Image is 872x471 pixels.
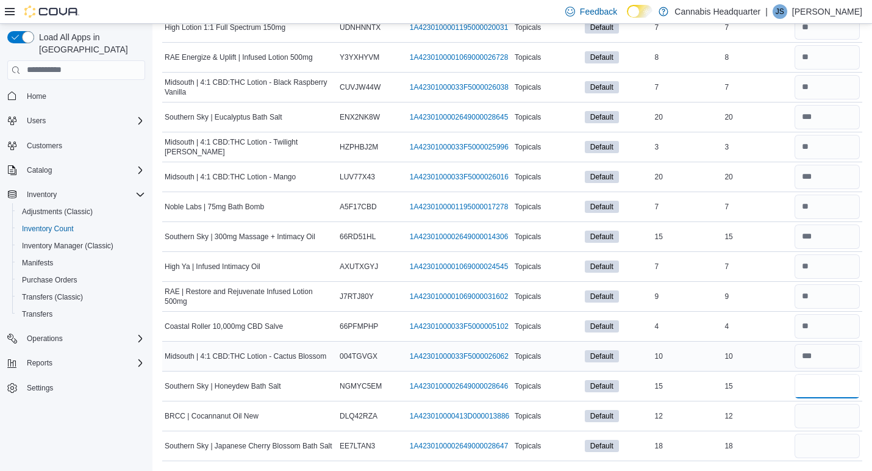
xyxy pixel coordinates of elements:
span: Default [590,231,613,242]
div: 15 [722,229,792,244]
div: 7 [722,200,792,214]
span: High Lotion 1:1 Full Spectrum 150mg [165,23,285,32]
div: 18 [722,439,792,453]
span: Default [585,350,619,362]
span: Default [590,440,613,451]
span: 004TGVGX [340,351,377,361]
span: Settings [22,380,145,395]
div: 20 [722,170,792,184]
span: Adjustments (Classic) [22,207,93,217]
span: Default [585,81,619,93]
div: 18 [652,439,723,453]
span: Default [590,411,613,422]
span: Inventory [22,187,145,202]
div: 20 [722,110,792,124]
div: 7 [652,80,723,95]
span: LUV77X43 [340,172,375,182]
span: DLQ42RZA [340,411,377,421]
span: Default [585,290,619,303]
span: AXUTXGYJ [340,262,378,271]
span: Topicals [515,23,541,32]
a: 1A423010000413D000013886 [410,411,510,421]
div: Jamal Saeed [773,4,787,19]
button: Purchase Orders [12,271,150,289]
span: Inventory Count [17,221,145,236]
a: Customers [22,138,67,153]
p: [PERSON_NAME] [792,4,862,19]
div: 7 [722,20,792,35]
button: Reports [2,354,150,372]
span: A5F17CBD [340,202,377,212]
button: Reports [22,356,57,370]
div: 7 [652,200,723,214]
div: 20 [652,170,723,184]
span: Topicals [515,351,541,361]
button: Operations [22,331,68,346]
span: Topicals [515,381,541,391]
span: Southern Sky | Honeydew Bath Salt [165,381,281,391]
span: Midsouth | 4:1 CBD:THC Lotion - Mango [165,172,296,182]
span: Default [585,261,619,273]
a: 1A42301000033F5000026038 [410,82,509,92]
span: Default [590,201,613,212]
span: Default [590,291,613,302]
a: Transfers (Classic) [17,290,88,304]
a: Adjustments (Classic) [17,204,98,219]
span: HZPHBJ2M [340,142,378,152]
div: 7 [652,259,723,274]
span: Topicals [515,172,541,182]
span: Topicals [515,292,541,301]
span: Default [585,51,619,63]
span: Y3YXHYVM [340,52,379,62]
span: Catalog [22,163,145,178]
div: 9 [722,289,792,304]
span: Transfers (Classic) [22,292,83,302]
span: Default [585,171,619,183]
span: Topicals [515,441,541,451]
div: 7 [722,80,792,95]
span: Default [590,142,613,153]
span: Manifests [22,258,53,268]
span: Default [585,141,619,153]
a: Manifests [17,256,58,270]
span: EE7LTAN3 [340,441,375,451]
a: 1A4230100002649000014306 [410,232,509,242]
span: Users [22,113,145,128]
button: Adjustments (Classic) [12,203,150,220]
button: Inventory [2,186,150,203]
div: 10 [722,349,792,364]
span: Default [585,320,619,333]
span: Default [585,440,619,452]
span: Default [590,82,613,93]
span: Topicals [515,142,541,152]
div: 20 [652,110,723,124]
span: Settings [27,383,53,393]
button: Transfers (Classic) [12,289,150,306]
button: Inventory Count [12,220,150,237]
span: RAE Energize & Uplift | Infused Lotion 500mg [165,52,313,62]
span: Purchase Orders [17,273,145,287]
button: Transfers [12,306,150,323]
span: Noble Labs | 75mg Bath Bomb [165,202,264,212]
div: 8 [722,50,792,65]
a: 1A4230100001195000017278 [410,202,509,212]
button: Settings [2,379,150,397]
span: Midsouth | 4:1 CBD:THC Lotion - Twilight [PERSON_NAME] [165,137,335,157]
span: Inventory [27,190,57,200]
span: Reports [22,356,145,370]
span: Default [590,171,613,182]
span: Southern Sky | Japanese Cherry Blossom Bath Salt [165,441,332,451]
span: Load All Apps in [GEOGRAPHIC_DATA] [34,31,145,56]
span: Topicals [515,112,541,122]
span: Inventory Manager (Classic) [22,241,113,251]
span: Default [585,201,619,213]
a: 1A42301000033F5000026016 [410,172,509,182]
span: Default [585,380,619,392]
a: Transfers [17,307,57,322]
span: Coastal Roller 10,000mg CBD Salve [165,322,283,331]
span: Home [22,88,145,104]
a: 1A4230100002649000028646 [410,381,509,391]
a: Inventory Manager (Classic) [17,239,118,253]
span: Topicals [515,411,541,421]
